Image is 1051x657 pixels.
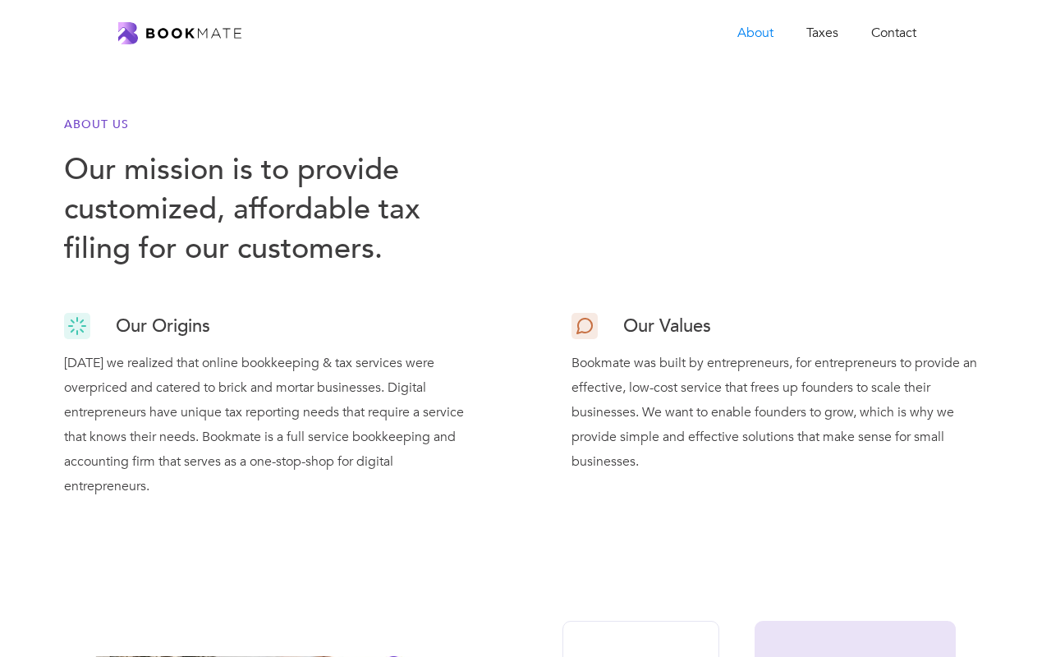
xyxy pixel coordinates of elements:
a: Taxes [790,16,855,50]
div: [DATE] we realized that online bookkeeping & tax services were overpriced and catered to brick an... [64,342,480,498]
a: home [118,22,241,44]
h3: Our Origins [116,310,210,342]
h6: About Us [64,116,480,134]
a: Contact [855,16,933,50]
h1: Our mission is to provide customized, affordable tax filing for our customers. [64,150,480,269]
div: Bookmate was built by entrepreneurs, for entrepreneurs to provide an effective, low-cost service ... [571,342,987,474]
h3: Our Values [623,310,711,342]
a: About [721,16,790,50]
